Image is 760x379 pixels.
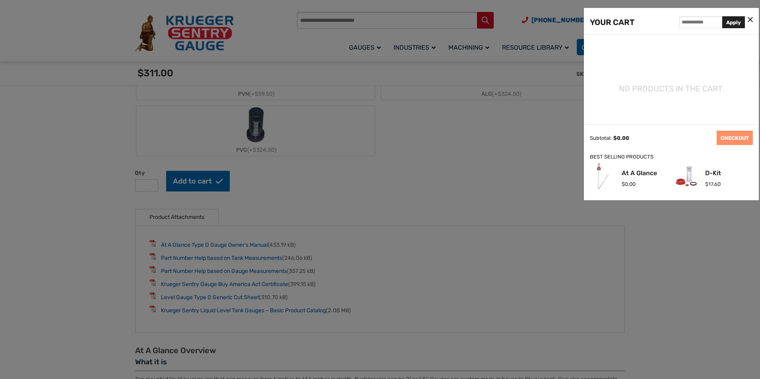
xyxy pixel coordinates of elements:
a: CHECKOUT [717,131,753,145]
img: At A Glance [590,163,616,189]
div: BEST SELLING PRODUCTS [590,153,753,161]
span: 0.00 [622,181,636,187]
a: At A Glance [622,170,657,176]
a: D-Kit [705,170,721,176]
div: YOUR CART [590,16,634,29]
span: 0.00 [613,135,629,141]
span: $ [622,181,625,187]
button: Apply [722,16,745,28]
span: $ [613,135,617,141]
span: $ [705,181,708,187]
span: 17.60 [705,181,721,187]
img: D-Kit [673,163,699,189]
div: Subtotal: [590,135,611,141]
